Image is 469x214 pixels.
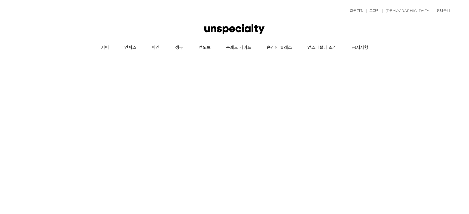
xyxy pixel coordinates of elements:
a: 커피 [93,40,117,55]
a: [DEMOGRAPHIC_DATA] [382,9,431,13]
a: 언노트 [191,40,218,55]
a: 분쇄도 가이드 [218,40,259,55]
a: 온라인 클래스 [259,40,300,55]
a: 언럭스 [117,40,144,55]
a: 회원가입 [347,9,364,13]
a: 언스페셜티 소개 [300,40,344,55]
a: 공지사항 [344,40,376,55]
img: 언스페셜티 몰 [204,20,264,38]
a: 로그인 [366,9,380,13]
a: 머신 [144,40,167,55]
a: 장바구니 [434,9,450,13]
a: 생두 [167,40,191,55]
